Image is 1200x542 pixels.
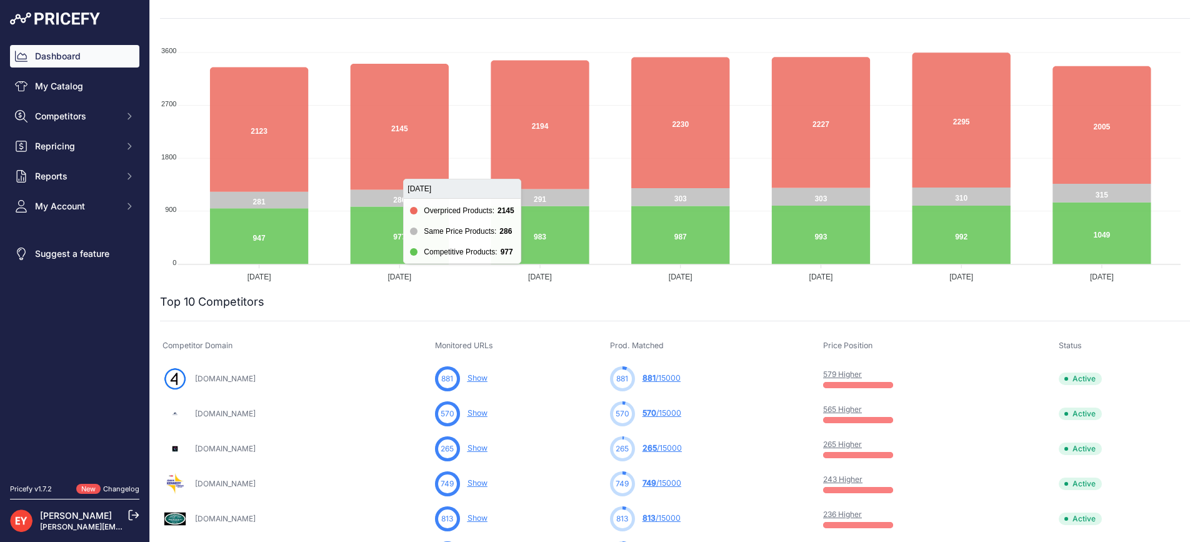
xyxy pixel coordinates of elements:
[616,408,629,419] span: 570
[467,408,487,418] a: Show
[10,165,139,188] button: Reports
[616,443,629,454] span: 265
[10,45,139,469] nav: Sidebar
[10,195,139,218] button: My Account
[435,341,493,350] span: Monitored URLs
[10,243,139,265] a: Suggest a feature
[247,273,271,281] tspan: [DATE]
[35,200,117,213] span: My Account
[1059,478,1102,490] span: Active
[441,373,453,384] span: 881
[1059,443,1102,455] span: Active
[616,373,628,384] span: 881
[642,373,681,383] a: 881/15000
[195,479,256,488] a: [DOMAIN_NAME]
[642,443,682,453] a: 265/15000
[467,513,487,523] a: Show
[35,170,117,183] span: Reports
[10,484,52,494] div: Pricefy v1.7.2
[642,513,681,523] a: 813/15000
[103,484,139,493] a: Changelog
[195,514,256,523] a: [DOMAIN_NAME]
[642,513,656,523] span: 813
[616,513,628,524] span: 813
[669,273,692,281] tspan: [DATE]
[441,513,453,524] span: 813
[823,509,862,519] a: 236 Higher
[616,478,629,489] span: 749
[387,273,411,281] tspan: [DATE]
[10,105,139,128] button: Competitors
[528,273,552,281] tspan: [DATE]
[35,140,117,153] span: Repricing
[161,47,176,54] tspan: 3600
[1059,341,1082,350] span: Status
[1090,273,1114,281] tspan: [DATE]
[441,408,454,419] span: 570
[441,443,454,454] span: 265
[642,408,656,418] span: 570
[10,13,100,25] img: Pricefy Logo
[642,478,656,488] span: 749
[823,341,872,350] span: Price Position
[10,135,139,158] button: Repricing
[161,153,176,161] tspan: 1800
[823,439,862,449] a: 265 Higher
[76,484,101,494] span: New
[642,478,681,488] a: 749/15000
[823,404,862,414] a: 565 Higher
[195,444,256,453] a: [DOMAIN_NAME]
[10,45,139,68] a: Dashboard
[823,474,862,484] a: 243 Higher
[441,478,454,489] span: 749
[1059,373,1102,385] span: Active
[642,443,657,453] span: 265
[823,369,862,379] a: 579 Higher
[467,373,487,383] a: Show
[160,293,264,311] h2: Top 10 Competitors
[1059,408,1102,420] span: Active
[195,409,256,418] a: [DOMAIN_NAME]
[610,341,664,350] span: Prod. Matched
[809,273,833,281] tspan: [DATE]
[35,110,117,123] span: Competitors
[40,522,294,531] a: [PERSON_NAME][EMAIL_ADDRESS][PERSON_NAME][DOMAIN_NAME]
[10,75,139,98] a: My Catalog
[40,510,112,521] a: [PERSON_NAME]
[949,273,973,281] tspan: [DATE]
[642,408,681,418] a: 570/15000
[172,259,176,266] tspan: 0
[195,374,256,383] a: [DOMAIN_NAME]
[642,373,656,383] span: 881
[467,478,487,488] a: Show
[161,100,176,108] tspan: 2700
[162,341,232,350] span: Competitor Domain
[1059,513,1102,525] span: Active
[467,443,487,453] a: Show
[165,206,176,213] tspan: 900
